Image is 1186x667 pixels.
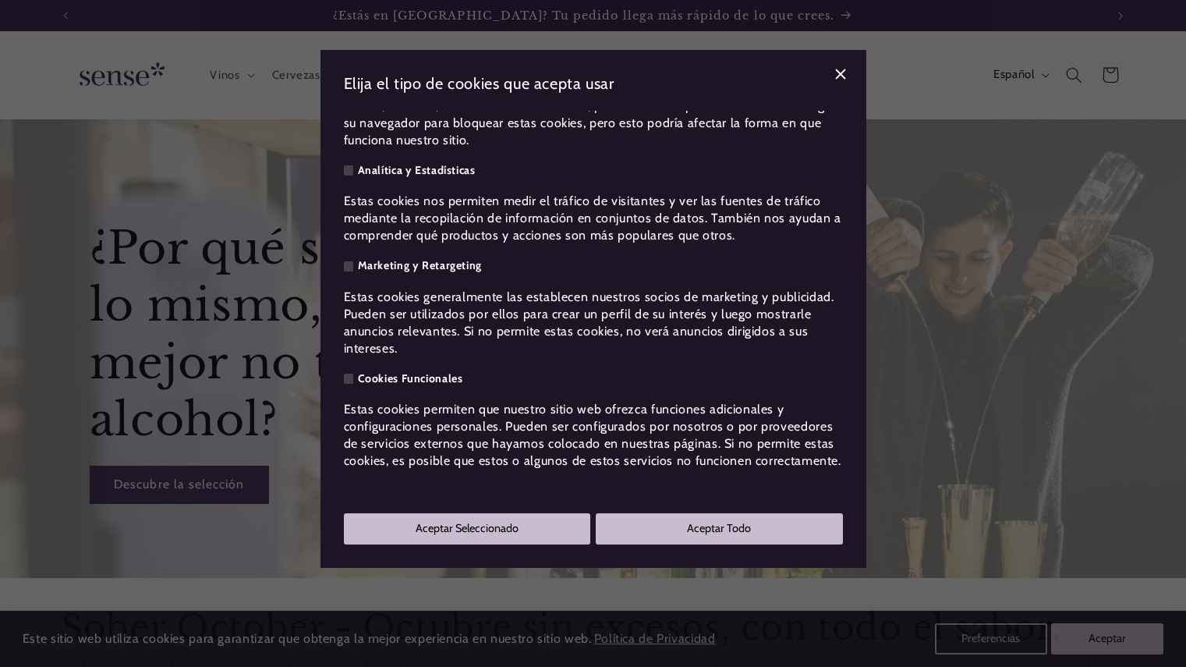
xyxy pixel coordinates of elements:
label: Cookies Funcionales [344,373,504,385]
label: Analítica y Estadísticas [344,165,517,176]
button: Close [823,58,858,92]
p: Estas cookies permiten que nuestro sitio web ofrezca funciones adicionales y configuraciones pers... [344,401,848,470]
button: Aceptar Todo [596,513,842,545]
p: Estas cookies nos permiten medir el tráfico de visitantes y ver las fuentes de tráfico mediante l... [344,193,848,244]
label: Marketing y Retargeting [344,260,524,271]
p: Elija el tipo de cookies que acepta usar [344,73,843,95]
button: Aceptar Seleccionado [344,513,590,545]
p: Estas cookies generalmente las establecen nuestros socios de marketing y publicidad. Pueden ser u... [344,289,848,357]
